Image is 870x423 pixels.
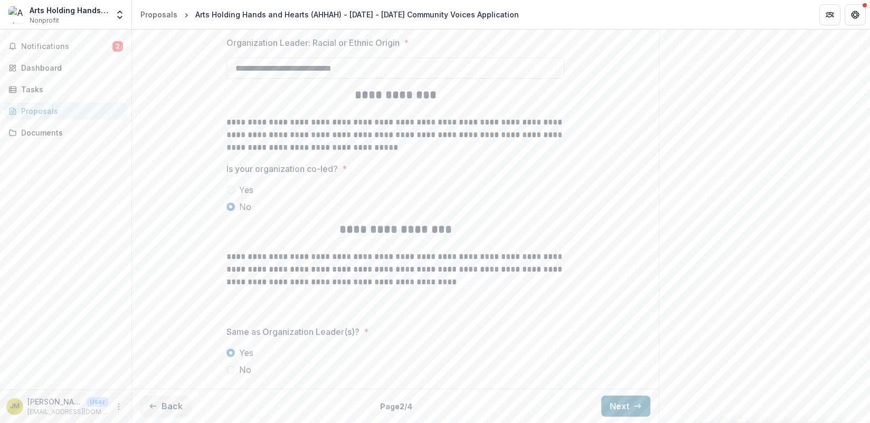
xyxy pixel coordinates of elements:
span: Notifications [21,42,112,51]
button: Notifications2 [4,38,127,55]
p: User [87,397,108,407]
div: Arts Holding Hands and Hearts (AHHAH) - [DATE] - [DATE] Community Voices Application [195,9,519,20]
p: Same as Organization Leader(s)? [226,325,360,338]
button: Get Help [845,4,866,25]
span: 2 [112,41,123,52]
button: Next [601,396,650,417]
a: Tasks [4,81,127,98]
span: Yes [239,184,253,196]
div: Proposals [140,9,177,20]
a: Dashboard [4,59,127,76]
span: No [239,200,251,213]
div: Dashboard [21,62,119,73]
div: Arts Holding Hands and Hearts (AHHAH) [30,5,108,16]
div: Documents [21,127,119,138]
span: Yes [239,347,253,359]
a: Proposals [4,102,127,120]
img: Arts Holding Hands and Hearts (AHHAH) [8,6,25,23]
button: Open entity switcher [112,4,127,25]
div: Tasks [21,84,119,95]
button: Back [140,396,191,417]
button: Partners [819,4,840,25]
p: Organization Leader: Racial or Ethnic Origin [226,36,400,49]
p: Is your organization co-led? [226,162,338,175]
nav: breadcrumb [136,7,523,22]
div: Jan Michener [10,403,20,410]
a: Proposals [136,7,182,22]
p: [PERSON_NAME] [27,396,82,407]
span: No [239,363,251,376]
p: [EMAIL_ADDRESS][DOMAIN_NAME] [27,407,108,417]
div: Proposals [21,105,119,117]
p: Page 2 / 4 [380,401,412,412]
a: Documents [4,124,127,141]
span: Nonprofit [30,16,59,25]
button: More [112,400,125,413]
